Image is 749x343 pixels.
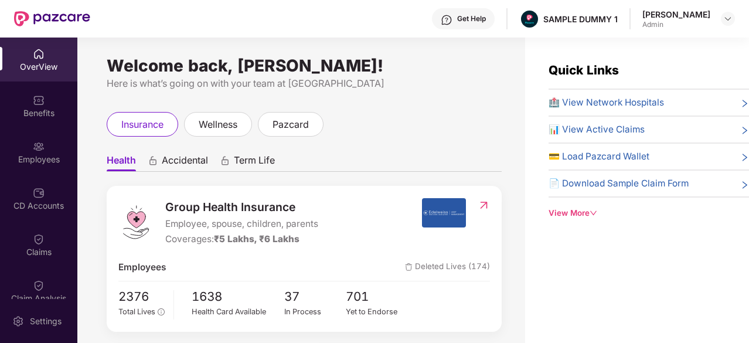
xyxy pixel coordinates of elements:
img: deleteIcon [405,263,413,271]
span: wellness [199,117,237,132]
span: right [740,125,749,137]
img: svg+xml;base64,PHN2ZyBpZD0iSG9tZSIgeG1sbnM9Imh0dHA6Ly93d3cudzMub3JnLzIwMDAvc3ZnIiB3aWR0aD0iMjAiIG... [33,48,45,60]
span: 📄 Download Sample Claim Form [549,176,689,191]
div: Here is what’s going on with your team at [GEOGRAPHIC_DATA] [107,76,502,91]
span: down [590,209,597,217]
div: Admin [642,20,710,29]
span: Term Life [234,154,275,171]
div: animation [220,155,230,166]
div: Settings [26,315,65,327]
span: Health [107,154,136,171]
span: Quick Links [549,63,619,77]
div: animation [148,155,158,166]
span: 2376 [118,287,165,307]
span: Deleted Lives (174) [405,260,490,274]
div: Welcome back, [PERSON_NAME]! [107,61,502,70]
img: insurerIcon [422,198,466,227]
div: Yet to Endorse [346,306,408,318]
img: svg+xml;base64,PHN2ZyBpZD0iRHJvcGRvd24tMzJ4MzIiIHhtbG5zPSJodHRwOi8vd3d3LnczLm9yZy8yMDAwL3N2ZyIgd2... [723,14,733,23]
span: right [740,152,749,164]
span: Accidental [162,154,208,171]
img: svg+xml;base64,PHN2ZyBpZD0iQ2xhaW0iIHhtbG5zPSJodHRwOi8vd3d3LnczLm9yZy8yMDAwL3N2ZyIgd2lkdGg9IjIwIi... [33,280,45,291]
span: Total Lives [118,307,155,316]
img: RedirectIcon [478,199,490,211]
span: 701 [346,287,408,307]
span: 37 [284,287,346,307]
span: right [740,179,749,191]
span: Employees [118,260,166,274]
span: Group Health Insurance [165,198,318,216]
span: info-circle [158,308,164,315]
img: Pazcare_Alternative_logo-01-01.png [521,11,538,28]
img: svg+xml;base64,PHN2ZyBpZD0iQ2xhaW0iIHhtbG5zPSJodHRwOi8vd3d3LnczLm9yZy8yMDAwL3N2ZyIgd2lkdGg9IjIwIi... [33,233,45,245]
span: 📊 View Active Claims [549,123,645,137]
div: Coverages: [165,232,318,246]
img: svg+xml;base64,PHN2ZyBpZD0iQ0RfQWNjb3VudHMiIGRhdGEtbmFtZT0iQ0QgQWNjb3VudHMiIHhtbG5zPSJodHRwOi8vd3... [33,187,45,199]
div: [PERSON_NAME] [642,9,710,20]
span: ₹5 Lakhs, ₹6 Lakhs [214,233,299,244]
span: right [740,98,749,110]
div: View More [549,207,749,219]
img: svg+xml;base64,PHN2ZyBpZD0iSGVscC0zMngzMiIgeG1sbnM9Imh0dHA6Ly93d3cudzMub3JnLzIwMDAvc3ZnIiB3aWR0aD... [441,14,452,26]
div: Get Help [457,14,486,23]
span: insurance [121,117,164,132]
span: pazcard [273,117,309,132]
img: logo [118,205,154,240]
img: New Pazcare Logo [14,11,90,26]
span: 1638 [192,287,284,307]
div: In Process [284,306,346,318]
img: svg+xml;base64,PHN2ZyBpZD0iU2V0dGluZy0yMHgyMCIgeG1sbnM9Imh0dHA6Ly93d3cudzMub3JnLzIwMDAvc3ZnIiB3aW... [12,315,24,327]
img: svg+xml;base64,PHN2ZyBpZD0iQmVuZWZpdHMiIHhtbG5zPSJodHRwOi8vd3d3LnczLm9yZy8yMDAwL3N2ZyIgd2lkdGg9Ij... [33,94,45,106]
div: SAMPLE DUMMY 1 [543,13,618,25]
img: svg+xml;base64,PHN2ZyBpZD0iRW1wbG95ZWVzIiB4bWxucz0iaHR0cDovL3d3dy53My5vcmcvMjAwMC9zdmciIHdpZHRoPS... [33,141,45,152]
div: Health Card Available [192,306,284,318]
span: 🏥 View Network Hospitals [549,96,664,110]
span: 💳 Load Pazcard Wallet [549,150,649,164]
span: Employee, spouse, children, parents [165,217,318,231]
